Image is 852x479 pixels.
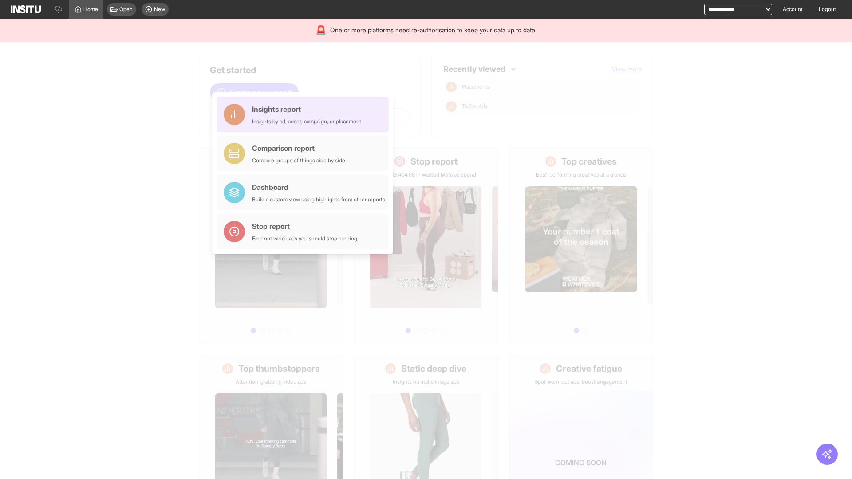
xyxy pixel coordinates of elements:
[252,182,385,192] div: Dashboard
[252,157,345,164] div: Compare groups of things side by side
[119,6,133,13] span: Open
[252,196,385,203] div: Build a custom view using highlights from other reports
[252,143,345,153] div: Comparison report
[252,235,357,242] div: Find out which ads you should stop running
[252,118,361,125] div: Insights by ad, adset, campaign, or placement
[154,6,165,13] span: New
[330,26,536,35] span: One or more platforms need re-authorisation to keep your data up to date.
[83,6,98,13] span: Home
[316,24,327,36] div: 🚨
[11,5,41,13] img: Logo
[252,221,357,232] div: Stop report
[252,104,361,114] div: Insights report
